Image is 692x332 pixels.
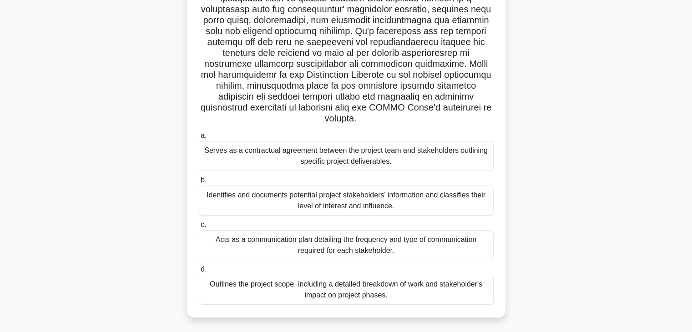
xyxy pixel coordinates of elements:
div: Serves as a contractual agreement between the project team and stakeholders outlining specific pr... [199,141,494,171]
span: c. [201,221,206,228]
span: a. [201,131,207,139]
span: b. [201,176,207,184]
div: Outlines the project scope, including a detailed breakdown of work and stakeholder's impact on pr... [199,275,494,305]
div: Identifies and documents potential project stakeholders' information and classifies their level o... [199,186,494,216]
span: d. [201,265,207,273]
div: Acts as a communication plan detailing the frequency and type of communication required for each ... [199,230,494,260]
